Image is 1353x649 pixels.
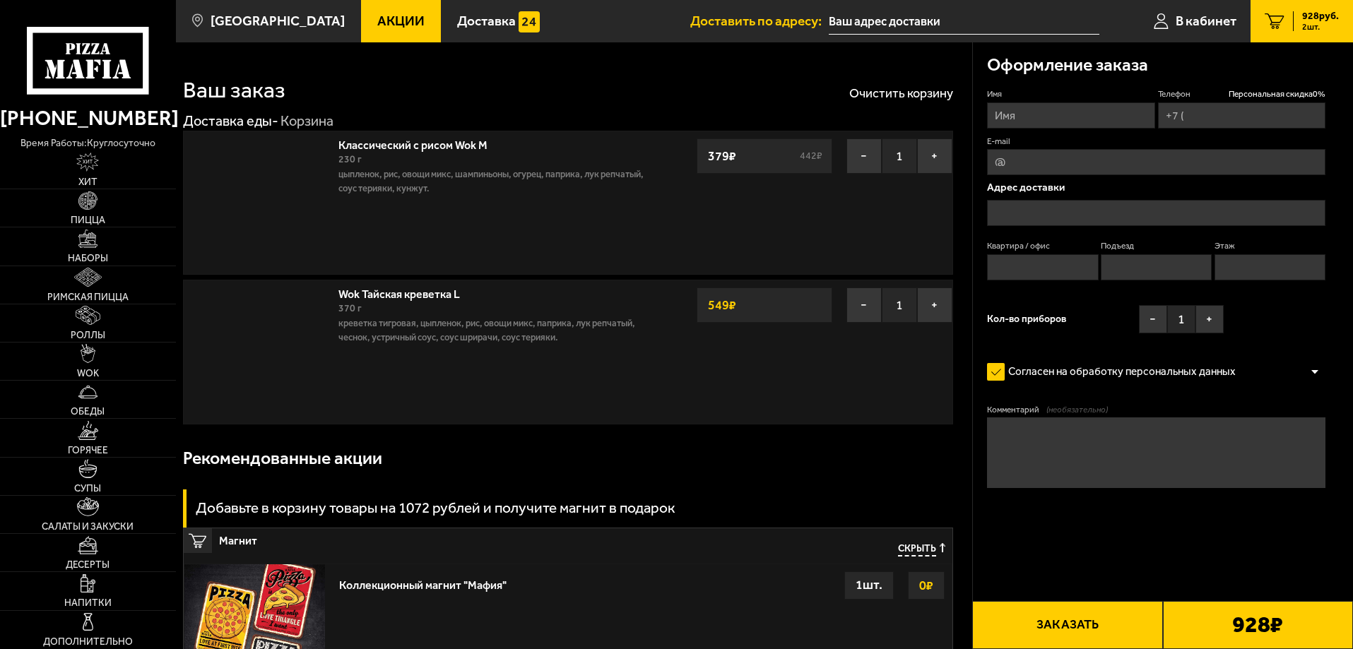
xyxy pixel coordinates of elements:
span: Дополнительно [43,637,133,647]
label: Подъезд [1101,240,1212,252]
span: Хит [78,177,98,187]
a: Доставка еды- [183,112,278,129]
label: Телефон [1158,88,1325,100]
div: 1 шт. [844,571,894,600]
span: Роллы [71,331,105,340]
span: Салаты и закуски [42,522,134,532]
img: 15daf4d41897b9f0e9f617042186c801.svg [519,11,540,32]
strong: 549 ₽ [704,292,740,318]
div: Коллекционный магнит "Мафия" [339,571,507,592]
span: Кол-во приборов [987,314,1066,324]
span: Скрыть [898,543,936,556]
h3: Оформление заказа [987,56,1148,74]
span: 1 [882,287,917,323]
a: Wok Тайская креветка L [338,283,474,301]
button: + [917,287,952,323]
label: Согласен на обработку персональных данных [987,358,1250,386]
span: Наборы [68,254,108,263]
b: 928 ₽ [1232,614,1283,636]
span: Супы [74,484,101,494]
span: Акции [377,14,425,28]
label: Этаж [1215,240,1325,252]
span: Доставить по адресу: [690,14,829,28]
p: креветка тигровая, цыпленок, рис, овощи микс, паприка, лук репчатый, чеснок, устричный соус, соус... [338,316,652,345]
h3: Рекомендованные акции [183,450,382,468]
span: Римская пицца [47,292,129,302]
label: Комментарий [987,404,1325,416]
span: WOK [77,369,99,379]
span: Доставка [457,14,516,28]
span: 2 шт. [1302,23,1339,31]
p: цыпленок, рис, овощи микс, шампиньоны, огурец, паприка, лук репчатый, соус терияки, кунжут. [338,167,652,196]
button: − [1139,305,1167,333]
span: 230 г [338,153,362,165]
strong: 379 ₽ [704,143,740,169]
button: + [917,138,952,174]
span: 1 [882,138,917,174]
span: Пицца [71,215,105,225]
span: 1 [1167,305,1195,333]
span: Обеды [71,407,105,417]
span: Напитки [64,598,112,608]
p: Адрес доставки [987,182,1325,193]
span: [GEOGRAPHIC_DATA] [211,14,345,28]
input: Имя [987,102,1154,129]
input: +7 ( [1158,102,1325,129]
span: 370 г [338,302,362,314]
s: 442 ₽ [798,151,825,161]
strong: 0 ₽ [916,572,937,599]
h1: Ваш заказ [183,79,285,102]
span: Горячее [68,446,108,456]
button: + [1195,305,1224,333]
span: (необязательно) [1046,404,1108,416]
span: Десерты [66,560,110,570]
label: Имя [987,88,1154,100]
input: Ваш адрес доставки [829,8,1099,35]
h3: Добавьте в корзину товары на 1072 рублей и получите магнит в подарок [196,501,675,516]
span: Персональная скидка 0 % [1229,88,1325,100]
div: Корзина [280,112,333,131]
span: Санкт-Петербург, улица Крыленко, 35, подъезд 8 [829,8,1099,35]
span: В кабинет [1176,14,1236,28]
label: E-mail [987,136,1325,148]
button: − [846,138,882,174]
button: Скрыть [898,543,945,556]
span: Магнит [219,528,680,547]
button: Очистить корзину [849,87,953,100]
a: Классический с рисом Wok M [338,134,502,152]
label: Квартира / офис [987,240,1098,252]
button: Заказать [972,601,1162,649]
button: − [846,287,882,323]
input: @ [987,149,1325,175]
span: 928 руб. [1302,11,1339,21]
